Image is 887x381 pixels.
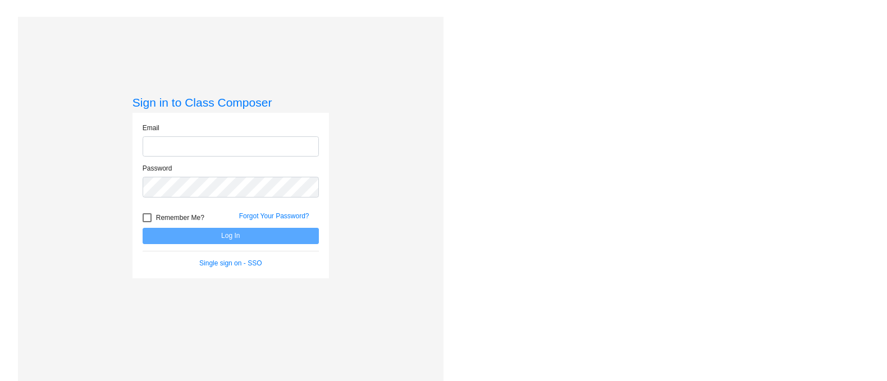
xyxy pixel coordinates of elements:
[199,259,262,267] a: Single sign on - SSO
[143,123,159,133] label: Email
[143,228,319,244] button: Log In
[156,211,204,224] span: Remember Me?
[132,95,329,109] h3: Sign in to Class Composer
[239,212,309,220] a: Forgot Your Password?
[143,163,172,173] label: Password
